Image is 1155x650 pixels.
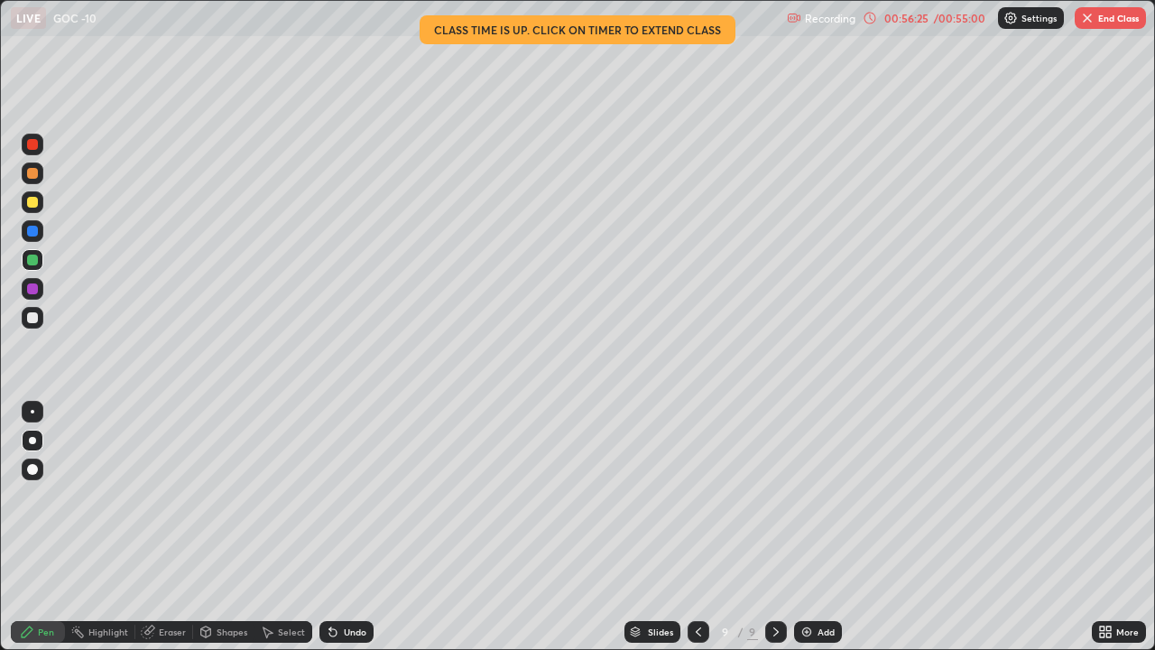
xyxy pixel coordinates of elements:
[716,627,735,637] div: 9
[159,627,186,636] div: Eraser
[648,627,673,636] div: Slides
[88,627,128,636] div: Highlight
[931,13,987,23] div: / 00:55:00
[1080,11,1095,25] img: end-class-cross
[805,12,855,25] p: Recording
[747,624,758,640] div: 9
[881,13,931,23] div: 00:56:25
[217,627,247,636] div: Shapes
[799,625,814,639] img: add-slide-button
[1116,627,1139,636] div: More
[53,11,97,25] p: GOC -10
[1021,14,1057,23] p: Settings
[38,627,54,636] div: Pen
[787,11,801,25] img: recording.375f2c34.svg
[16,11,41,25] p: LIVE
[1003,11,1018,25] img: class-settings-icons
[344,627,366,636] div: Undo
[738,627,744,637] div: /
[818,627,835,636] div: Add
[278,627,305,636] div: Select
[1075,7,1146,29] button: End Class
